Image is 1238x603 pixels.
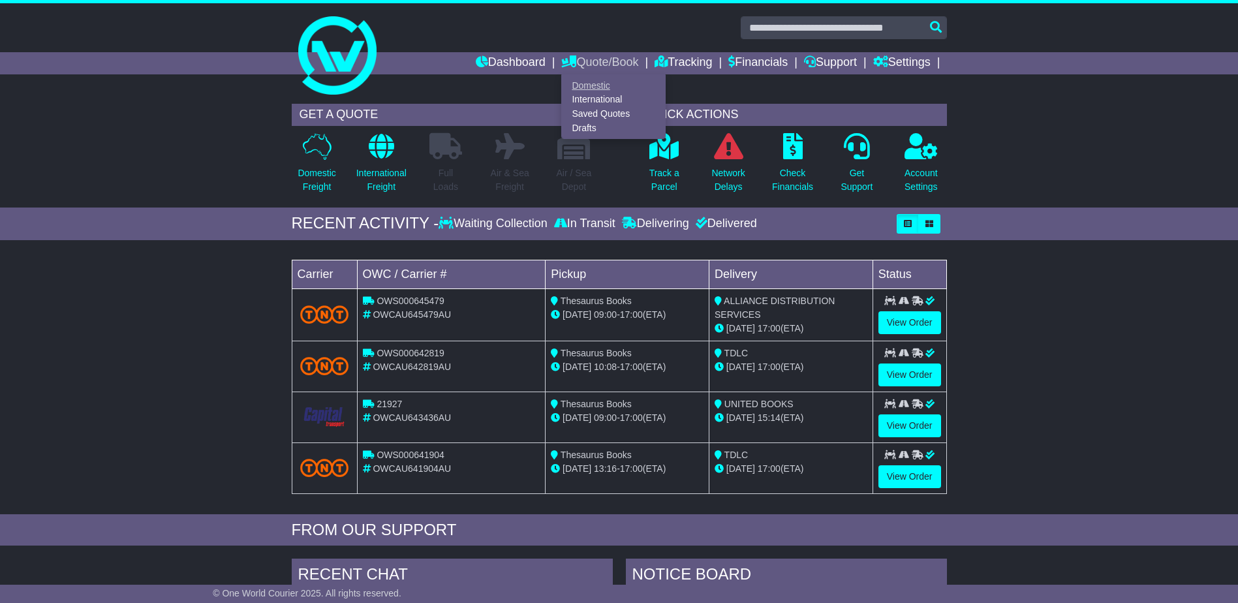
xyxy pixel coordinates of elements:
div: Delivering [619,217,692,231]
span: ALLIANCE DISTRIBUTION SERVICES [715,296,835,320]
span: OWCAU641904AU [373,463,451,474]
div: (ETA) [715,360,867,374]
span: OWCAU642819AU [373,362,451,372]
a: Domestic [562,78,665,93]
span: [DATE] [726,323,755,333]
a: Support [804,52,857,74]
a: View Order [878,465,941,488]
a: Quote/Book [561,52,638,74]
img: TNT_Domestic.png [300,459,349,476]
p: Check Financials [772,166,813,194]
div: RECENT ACTIVITY - [292,214,439,233]
a: Drafts [562,121,665,135]
span: 17:00 [620,463,643,474]
p: Domestic Freight [298,166,335,194]
span: OWS000641904 [377,450,444,460]
span: OWS000642819 [377,348,444,358]
a: View Order [878,414,941,437]
a: View Order [878,311,941,334]
div: - (ETA) [551,411,704,425]
p: Full Loads [429,166,462,194]
div: - (ETA) [551,360,704,374]
img: TNT_Domestic.png [300,357,349,375]
a: InternationalFreight [356,132,407,201]
span: 10:08 [594,362,617,372]
img: CapitalTransport.png [300,405,349,429]
a: GetSupport [840,132,873,201]
span: Thesaurus Books [561,450,632,460]
a: Dashboard [476,52,546,74]
span: OWCAU645479AU [373,309,451,320]
span: [DATE] [726,362,755,372]
a: DomesticFreight [297,132,336,201]
span: [DATE] [726,412,755,423]
span: [DATE] [563,309,591,320]
span: 13:16 [594,463,617,474]
td: Delivery [709,260,873,288]
span: 17:00 [758,463,781,474]
span: Thesaurus Books [561,348,632,358]
span: 15:14 [758,412,781,423]
a: AccountSettings [904,132,938,201]
p: Network Delays [711,166,745,194]
td: Status [873,260,946,288]
span: 17:00 [620,412,643,423]
div: In Transit [551,217,619,231]
a: Financials [728,52,788,74]
td: Pickup [546,260,709,288]
a: International [562,93,665,107]
span: [DATE] [563,412,591,423]
span: OWCAU643436AU [373,412,451,423]
p: Air / Sea Depot [557,166,592,194]
div: NOTICE BOARD [626,559,947,594]
a: CheckFinancials [771,132,814,201]
p: Get Support [841,166,873,194]
div: (ETA) [715,322,867,335]
a: Track aParcel [649,132,680,201]
span: UNITED BOOKS [724,399,794,409]
img: TNT_Domestic.png [300,305,349,323]
span: [DATE] [726,463,755,474]
span: Thesaurus Books [561,296,632,306]
div: Delivered [692,217,757,231]
p: Air & Sea Freight [491,166,529,194]
a: Settings [873,52,931,74]
span: [DATE] [563,362,591,372]
span: OWS000645479 [377,296,444,306]
span: 17:00 [758,362,781,372]
p: Account Settings [905,166,938,194]
span: 17:00 [758,323,781,333]
span: TDLC [724,450,749,460]
div: - (ETA) [551,308,704,322]
div: FROM OUR SUPPORT [292,521,947,540]
div: Waiting Collection [439,217,550,231]
a: Tracking [655,52,712,74]
span: 09:00 [594,412,617,423]
div: (ETA) [715,411,867,425]
div: (ETA) [715,462,867,476]
span: 17:00 [620,362,643,372]
p: Track a Parcel [649,166,679,194]
span: © One World Courier 2025. All rights reserved. [213,588,401,598]
span: Thesaurus Books [561,399,632,409]
span: TDLC [724,348,749,358]
div: QUICK ACTIONS [639,104,947,126]
span: 17:00 [620,309,643,320]
div: Quote/Book [561,74,666,139]
span: [DATE] [563,463,591,474]
div: RECENT CHAT [292,559,613,594]
div: GET A QUOTE [292,104,600,126]
span: 09:00 [594,309,617,320]
div: - (ETA) [551,462,704,476]
a: Saved Quotes [562,107,665,121]
a: View Order [878,363,941,386]
p: International Freight [356,166,407,194]
a: NetworkDelays [711,132,745,201]
span: 21927 [377,399,402,409]
td: Carrier [292,260,357,288]
td: OWC / Carrier # [357,260,546,288]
